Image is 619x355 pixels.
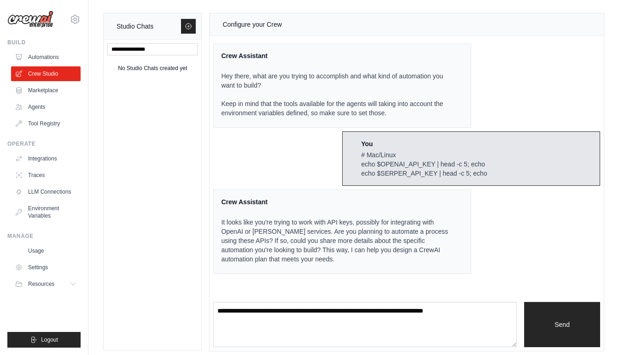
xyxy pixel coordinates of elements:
[118,63,187,74] div: No Studio Chats created yet
[11,260,81,275] a: Settings
[11,243,81,258] a: Usage
[361,150,487,178] div: # Mac/Linux echo $OPENAI_API_KEY | head -c 5; echo echo $SERPER_API_KEY | head -c 5; echo
[11,277,81,291] button: Resources
[11,100,81,114] a: Agents
[524,302,600,347] button: Send
[28,280,54,288] span: Resources
[7,39,81,46] div: Build
[11,201,81,223] a: Environment Variables
[11,83,81,98] a: Marketplace
[7,140,81,148] div: Operate
[361,139,487,148] div: You
[11,66,81,81] a: Crew Studio
[7,232,81,240] div: Manage
[221,218,452,264] p: It looks like you're trying to work with API keys, possibly for integrating with OpenAI or [PERSO...
[222,19,281,30] div: Configure your Crew
[11,184,81,199] a: LLM Connections
[221,197,452,207] div: Crew Assistant
[41,336,58,343] span: Logout
[221,51,452,60] div: Crew Assistant
[11,168,81,183] a: Traces
[7,332,81,348] button: Logout
[221,71,452,118] p: Hey there, what are you trying to accomplish and what kind of automation you want to build? Keep ...
[117,21,153,32] div: Studio Chats
[7,11,53,28] img: Logo
[11,50,81,65] a: Automations
[11,151,81,166] a: Integrations
[11,116,81,131] a: Tool Registry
